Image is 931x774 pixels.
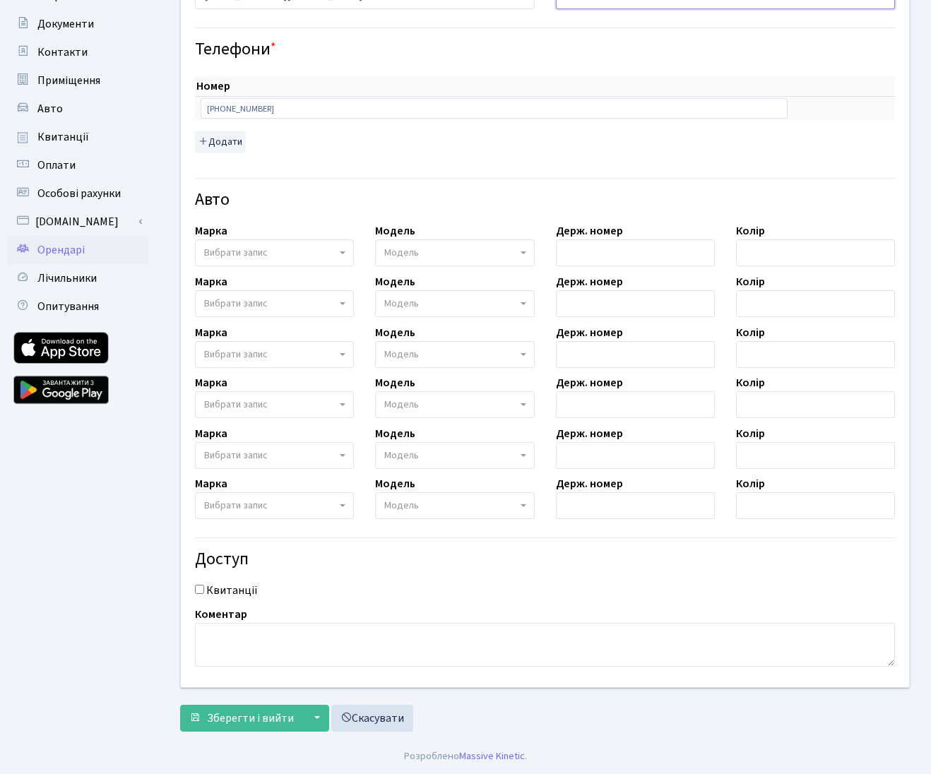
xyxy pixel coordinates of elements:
[206,582,258,599] label: Квитанції
[7,123,148,151] a: Квитанції
[7,264,148,292] a: Лічильники
[204,499,268,513] span: Вибрати запис
[37,101,63,117] span: Авто
[736,273,765,290] label: Колір
[736,475,765,492] label: Колір
[195,76,793,97] th: Номер
[7,151,148,179] a: Оплати
[736,425,765,442] label: Колір
[37,299,99,314] span: Опитування
[37,242,85,258] span: Орендарі
[375,324,415,341] label: Модель
[207,710,294,726] span: Зберегти і вийти
[375,475,415,492] label: Модель
[204,398,268,412] span: Вибрати запис
[375,273,415,290] label: Модель
[195,273,227,290] label: Марка
[556,425,623,442] label: Держ. номер
[736,324,765,341] label: Колір
[37,16,94,32] span: Документи
[195,606,247,623] label: Коментар
[404,749,527,764] div: Розроблено .
[7,95,148,123] a: Авто
[556,273,623,290] label: Держ. номер
[331,705,413,732] a: Скасувати
[375,222,415,239] label: Модель
[375,374,415,391] label: Модель
[384,347,419,362] span: Модель
[384,448,419,463] span: Модель
[7,208,148,236] a: [DOMAIN_NAME]
[7,179,148,208] a: Особові рахунки
[7,10,148,38] a: Документи
[384,499,419,513] span: Модель
[459,749,525,763] a: Massive Kinetic
[37,270,97,286] span: Лічильники
[204,448,268,463] span: Вибрати запис
[736,374,765,391] label: Колір
[7,38,148,66] a: Контакти
[195,324,227,341] label: Марка
[195,40,895,60] h4: Телефони
[204,347,268,362] span: Вибрати запис
[37,129,89,145] span: Квитанції
[556,222,623,239] label: Держ. номер
[736,222,765,239] label: Колір
[195,222,227,239] label: Марка
[204,297,268,311] span: Вибрати запис
[195,549,895,570] h4: Доступ
[556,374,623,391] label: Держ. номер
[195,131,246,153] button: Додати
[375,425,415,442] label: Модель
[204,246,268,260] span: Вибрати запис
[37,157,76,173] span: Оплати
[37,73,100,88] span: Приміщення
[7,66,148,95] a: Приміщення
[195,475,227,492] label: Марка
[180,705,303,732] button: Зберегти і вийти
[195,190,895,210] h4: Авто
[37,186,121,201] span: Особові рахунки
[384,246,419,260] span: Модель
[384,297,419,311] span: Модель
[556,475,623,492] label: Держ. номер
[384,398,419,412] span: Модель
[195,374,227,391] label: Марка
[556,324,623,341] label: Держ. номер
[7,292,148,321] a: Опитування
[195,425,227,442] label: Марка
[37,44,88,60] span: Контакти
[7,236,148,264] a: Орендарі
